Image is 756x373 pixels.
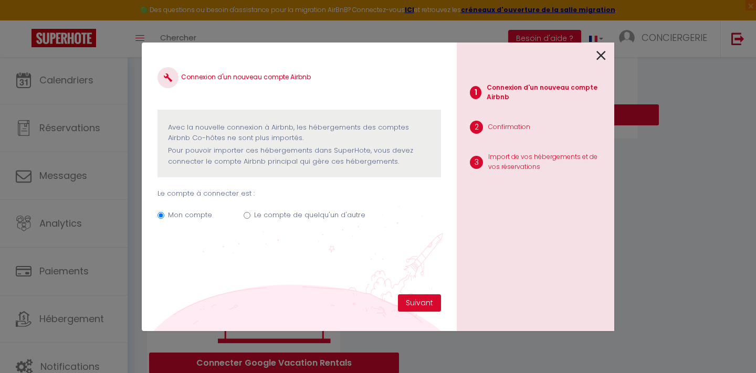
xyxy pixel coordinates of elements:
[168,210,212,220] label: Mon compte
[470,156,483,169] span: 3
[157,188,441,199] p: Le compte à connecter est :
[488,152,606,172] p: Import de vos hébergements et de vos réservations
[487,83,606,103] p: Connexion d'un nouveau compte Airbnb
[8,4,40,36] button: Ouvrir le widget de chat LiveChat
[168,145,430,167] p: Pour pouvoir importer ces hébergements dans SuperHote, vous devez connecter le compte Airbnb prin...
[168,122,430,144] p: Avec la nouvelle connexion à Airbnb, les hébergements des comptes Airbnb Co-hôtes ne sont plus im...
[470,86,481,99] span: 1
[254,210,365,220] label: Le compte de quelqu'un d'autre
[470,121,483,134] span: 2
[488,122,530,132] p: Confirmation
[157,67,441,88] h4: Connexion d'un nouveau compte Airbnb
[398,294,441,312] button: Suivant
